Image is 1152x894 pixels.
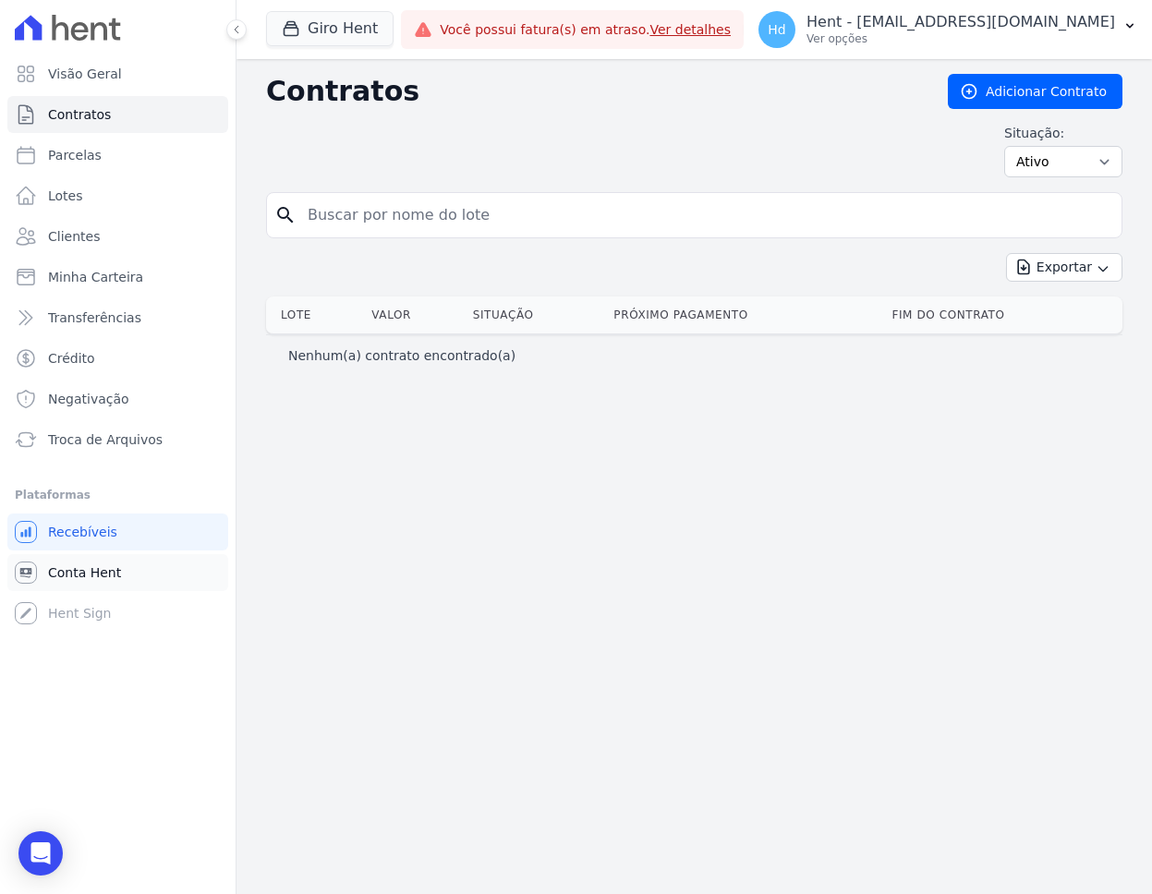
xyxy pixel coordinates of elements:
[48,349,95,368] span: Crédito
[48,146,102,164] span: Parcelas
[606,296,884,333] th: Próximo Pagamento
[266,75,918,108] h2: Contratos
[884,296,1122,333] th: Fim do Contrato
[7,137,228,174] a: Parcelas
[48,65,122,83] span: Visão Geral
[48,563,121,582] span: Conta Hent
[1004,124,1122,142] label: Situação:
[806,13,1115,31] p: Hent - [EMAIL_ADDRESS][DOMAIN_NAME]
[7,554,228,591] a: Conta Hent
[440,20,731,40] span: Você possui fatura(s) em atraso.
[48,227,100,246] span: Clientes
[7,96,228,133] a: Contratos
[649,22,731,37] a: Ver detalhes
[288,346,515,365] p: Nenhum(a) contrato encontrado(a)
[7,259,228,296] a: Minha Carteira
[48,523,117,541] span: Recebíveis
[297,197,1114,234] input: Buscar por nome do lote
[806,31,1115,46] p: Ver opções
[948,74,1122,109] a: Adicionar Contrato
[7,421,228,458] a: Troca de Arquivos
[744,4,1152,55] button: Hd Hent - [EMAIL_ADDRESS][DOMAIN_NAME] Ver opções
[48,308,141,327] span: Transferências
[768,23,785,36] span: Hd
[364,296,465,333] th: Valor
[7,55,228,92] a: Visão Geral
[18,831,63,876] div: Open Intercom Messenger
[266,11,394,46] button: Giro Hent
[7,299,228,336] a: Transferências
[266,296,364,333] th: Lote
[1006,253,1122,282] button: Exportar
[48,105,111,124] span: Contratos
[48,268,143,286] span: Minha Carteira
[7,177,228,214] a: Lotes
[7,513,228,550] a: Recebíveis
[274,204,297,226] i: search
[7,381,228,417] a: Negativação
[48,187,83,205] span: Lotes
[466,296,607,333] th: Situação
[7,218,228,255] a: Clientes
[7,340,228,377] a: Crédito
[48,390,129,408] span: Negativação
[15,484,221,506] div: Plataformas
[48,430,163,449] span: Troca de Arquivos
